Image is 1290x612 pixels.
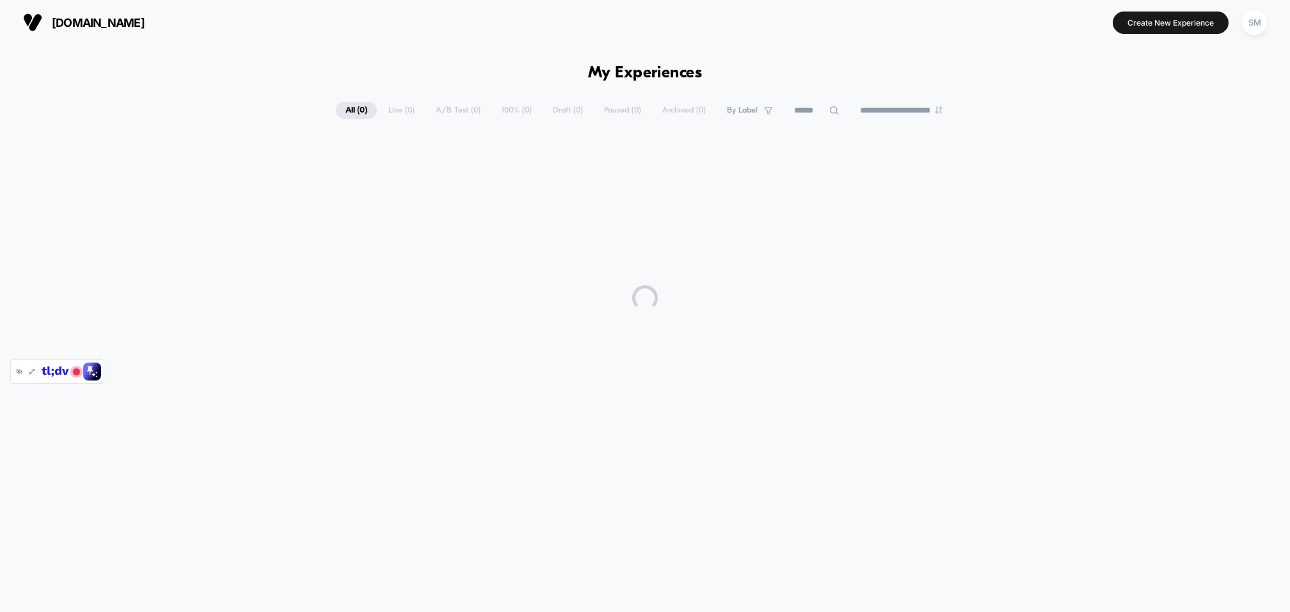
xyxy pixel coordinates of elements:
span: By Label [727,106,758,115]
span: All ( 0 ) [336,102,377,119]
button: Create New Experience [1113,12,1229,34]
img: end [935,106,943,114]
button: SM [1238,10,1271,36]
span: [DOMAIN_NAME] [52,16,145,29]
button: [DOMAIN_NAME] [19,12,148,33]
img: Visually logo [23,13,42,32]
h1: My Experiences [588,64,703,82]
div: SM [1242,10,1267,35]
